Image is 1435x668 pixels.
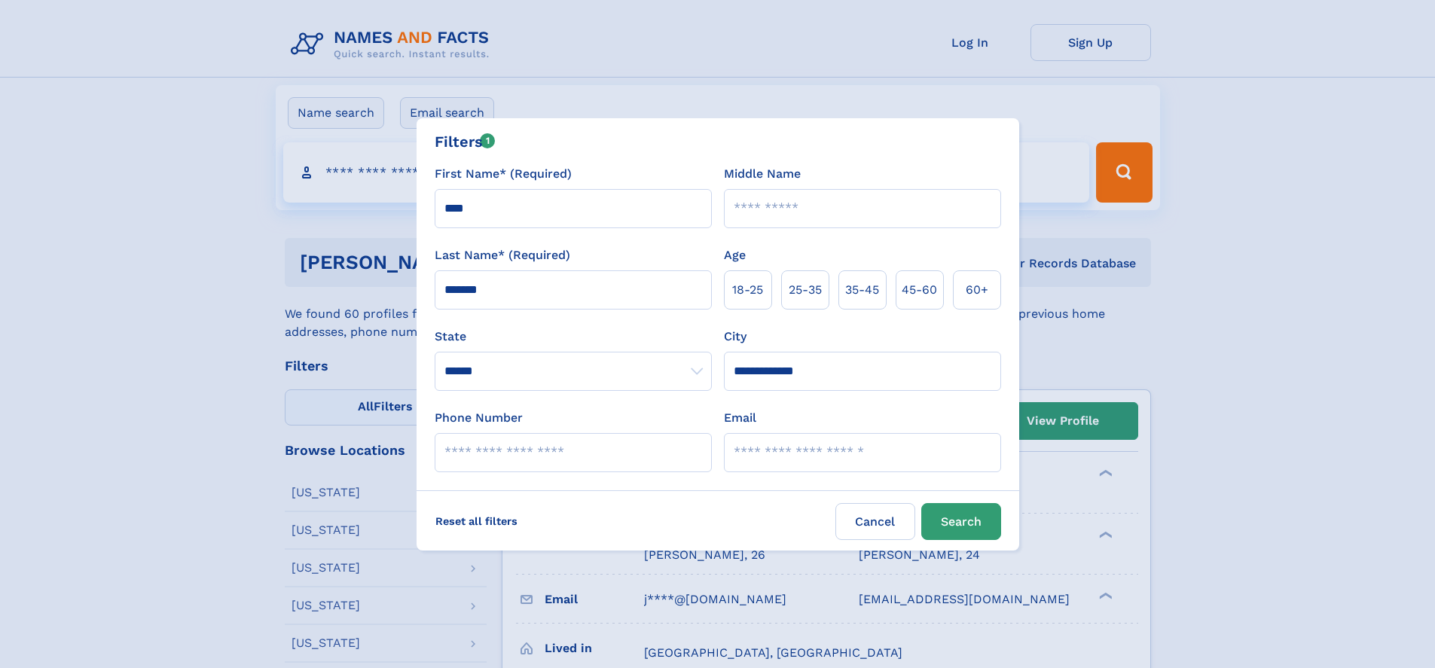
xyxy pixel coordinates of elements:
label: Age [724,246,746,264]
span: 35‑45 [845,281,879,299]
label: City [724,328,747,346]
label: Middle Name [724,165,801,183]
label: Reset all filters [426,503,527,539]
span: 45‑60 [902,281,937,299]
label: Email [724,409,756,427]
label: Phone Number [435,409,523,427]
span: 18‑25 [732,281,763,299]
label: State [435,328,712,346]
button: Search [921,503,1001,540]
label: First Name* (Required) [435,165,572,183]
div: Filters [435,130,496,153]
label: Last Name* (Required) [435,246,570,264]
label: Cancel [835,503,915,540]
span: 25‑35 [789,281,822,299]
span: 60+ [966,281,988,299]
